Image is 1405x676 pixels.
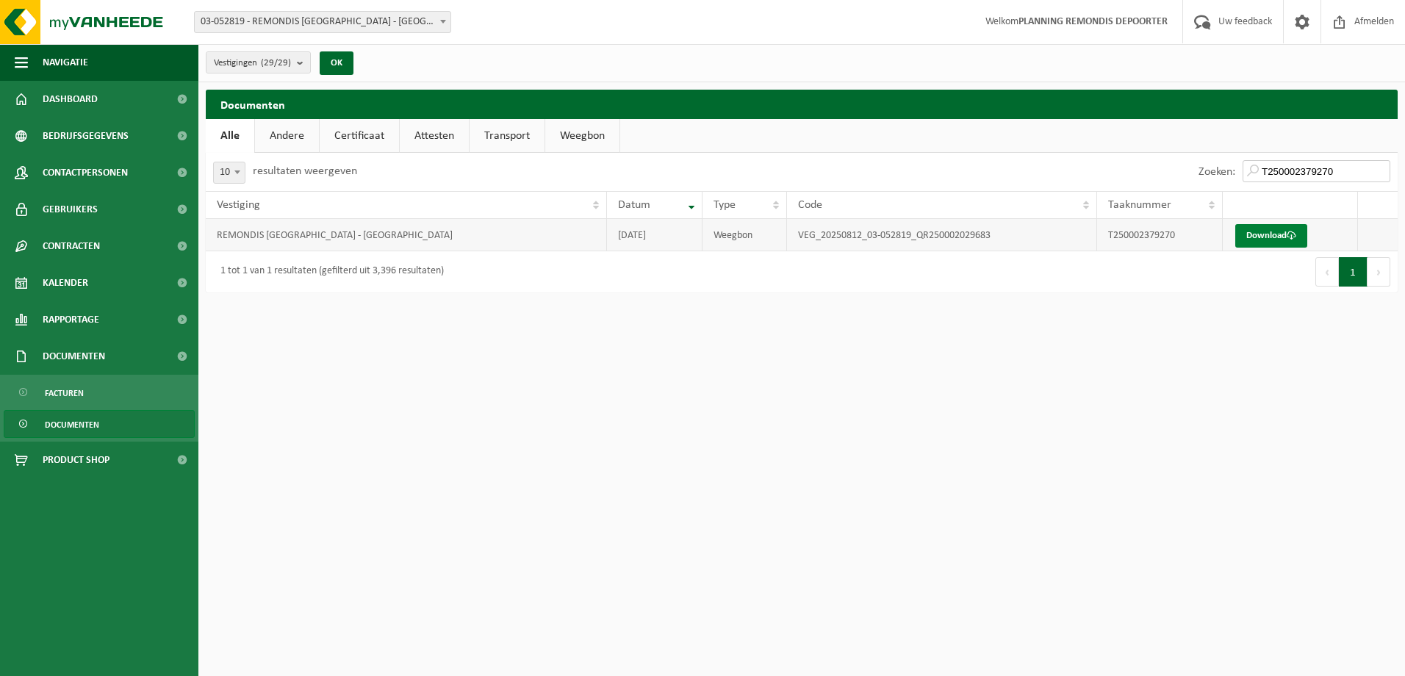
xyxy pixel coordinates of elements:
[261,58,291,68] count: (29/29)
[4,410,195,438] a: Documenten
[43,81,98,118] span: Dashboard
[43,442,109,478] span: Product Shop
[214,162,245,183] span: 10
[206,219,607,251] td: REMONDIS [GEOGRAPHIC_DATA] - [GEOGRAPHIC_DATA]
[43,265,88,301] span: Kalender
[253,165,357,177] label: resultaten weergeven
[1018,16,1168,27] strong: PLANNING REMONDIS DEPOORTER
[320,119,399,153] a: Certificaat
[618,199,650,211] span: Datum
[1097,219,1222,251] td: T250002379270
[400,119,469,153] a: Attesten
[43,301,99,338] span: Rapportage
[43,338,105,375] span: Documenten
[195,12,450,32] span: 03-052819 - REMONDIS WEST-VLAANDEREN - OOSTENDE
[1315,257,1339,287] button: Previous
[1339,257,1368,287] button: 1
[1199,166,1235,178] label: Zoeken:
[702,219,787,251] td: Weegbon
[43,118,129,154] span: Bedrijfsgegevens
[1368,257,1390,287] button: Next
[787,219,1097,251] td: VEG_20250812_03-052819_QR250002029683
[43,228,100,265] span: Contracten
[545,119,619,153] a: Weegbon
[470,119,545,153] a: Transport
[607,219,702,251] td: [DATE]
[213,259,444,285] div: 1 tot 1 van 1 resultaten (gefilterd uit 3,396 resultaten)
[1108,199,1171,211] span: Taaknummer
[43,154,128,191] span: Contactpersonen
[45,379,84,407] span: Facturen
[217,199,260,211] span: Vestiging
[714,199,736,211] span: Type
[206,90,1398,118] h2: Documenten
[206,51,311,73] button: Vestigingen(29/29)
[1235,224,1307,248] a: Download
[255,119,319,153] a: Andere
[798,199,822,211] span: Code
[206,119,254,153] a: Alle
[4,378,195,406] a: Facturen
[194,11,451,33] span: 03-052819 - REMONDIS WEST-VLAANDEREN - OOSTENDE
[213,162,245,184] span: 10
[214,52,291,74] span: Vestigingen
[43,44,88,81] span: Navigatie
[45,411,99,439] span: Documenten
[43,191,98,228] span: Gebruikers
[320,51,353,75] button: OK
